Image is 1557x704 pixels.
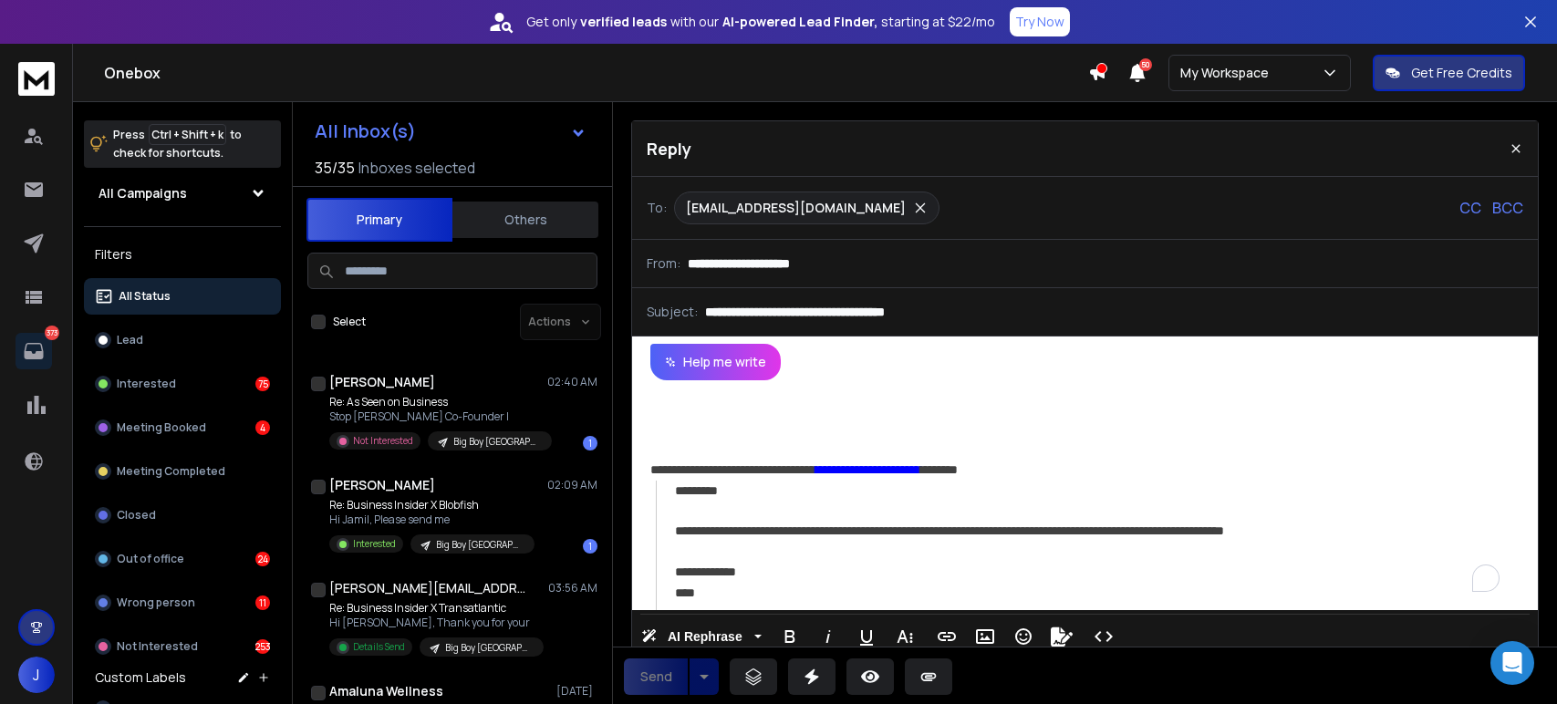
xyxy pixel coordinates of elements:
button: Bold (Ctrl+B) [773,618,807,655]
p: Reply [647,136,691,161]
p: Stop [PERSON_NAME] Co-Founder | [329,409,548,424]
button: Signature [1044,618,1079,655]
p: 03:56 AM [548,581,597,595]
h1: Onebox [104,62,1088,84]
p: My Workspace [1180,64,1276,82]
button: Code View [1086,618,1121,655]
p: Interested [117,377,176,391]
p: Not Interested [117,639,198,654]
p: Press to check for shortcuts. [113,126,242,162]
img: logo [18,62,55,96]
p: Not Interested [353,434,413,448]
div: Open Intercom Messenger [1490,641,1534,685]
h1: [PERSON_NAME] [329,373,435,391]
p: 02:09 AM [547,478,597,492]
label: Select [333,315,366,329]
div: 253 [255,639,270,654]
div: 4 [255,420,270,435]
button: More Text [887,618,922,655]
button: Meeting Completed [84,453,281,490]
button: Primary [306,198,452,242]
button: Insert Link (Ctrl+K) [929,618,964,655]
strong: AI-powered Lead Finder, [722,13,877,31]
div: 1 [583,436,597,450]
p: [DATE] [556,684,597,699]
strong: verified leads [580,13,667,31]
span: Ctrl + Shift + k [149,124,226,145]
button: Not Interested253 [84,628,281,665]
p: Meeting Completed [117,464,225,479]
h1: [PERSON_NAME][EMAIL_ADDRESS][DOMAIN_NAME] [329,579,530,597]
p: CC [1459,197,1481,219]
p: Wrong person [117,595,195,610]
div: To enrich screen reader interactions, please activate Accessibility in Grammarly extension settings [632,380,1538,610]
p: From: [647,254,680,273]
button: Out of office24 [84,541,281,577]
button: Underline (Ctrl+U) [849,618,884,655]
p: Hi Jamil, Please send me [329,512,535,527]
span: 50 [1139,58,1152,71]
button: J [18,657,55,693]
button: Interested75 [84,366,281,402]
button: AI Rephrase [638,618,765,655]
div: 75 [255,377,270,391]
div: 11 [255,595,270,610]
p: [EMAIL_ADDRESS][DOMAIN_NAME] [686,199,906,217]
p: Out of office [117,552,184,566]
button: Meeting Booked4 [84,409,281,446]
span: AI Rephrase [664,629,746,645]
p: Get Free Credits [1411,64,1512,82]
p: Details Send [353,640,405,654]
a: 373 [16,333,52,369]
button: Help me write [650,344,781,380]
p: Re: Business Insider X Blobfish [329,498,535,512]
p: Re: As Seen on Business [329,395,548,409]
button: Wrong person11 [84,585,281,621]
button: Insert Image (Ctrl+P) [968,618,1002,655]
h3: Custom Labels [95,668,186,687]
button: Others [452,200,598,240]
button: Get Free Credits [1373,55,1525,91]
button: All Campaigns [84,175,281,212]
p: Closed [117,508,156,523]
button: Try Now [1010,7,1070,36]
p: To: [647,199,667,217]
h3: Inboxes selected [358,157,475,179]
h1: Amaluna Wellness [329,682,443,700]
h1: All Inbox(s) [315,122,416,140]
span: 35 / 35 [315,157,355,179]
button: Closed [84,497,281,533]
p: Re: Business Insider X Transatlantic [329,601,544,616]
h1: [PERSON_NAME] [329,476,435,494]
p: BCC [1492,197,1523,219]
p: 373 [45,326,59,340]
button: Italic (Ctrl+I) [811,618,846,655]
p: Big Boy [GEOGRAPHIC_DATA] [436,538,524,552]
h1: All Campaigns [99,184,187,202]
p: Try Now [1015,13,1064,31]
p: Big Boy [GEOGRAPHIC_DATA] [445,641,533,655]
p: Subject: [647,303,698,321]
p: Interested [353,537,396,551]
button: All Inbox(s) [300,113,601,150]
p: Get only with our starting at $22/mo [526,13,995,31]
h3: Filters [84,242,281,267]
button: Emoticons [1006,618,1041,655]
p: Lead [117,333,143,347]
button: Lead [84,322,281,358]
p: Meeting Booked [117,420,206,435]
p: Hi [PERSON_NAME], Thank you for your [329,616,544,630]
p: 02:40 AM [547,375,597,389]
p: All Status [119,289,171,304]
div: 1 [583,539,597,554]
button: All Status [84,278,281,315]
div: 24 [255,552,270,566]
p: Big Boy [GEOGRAPHIC_DATA] [453,435,541,449]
